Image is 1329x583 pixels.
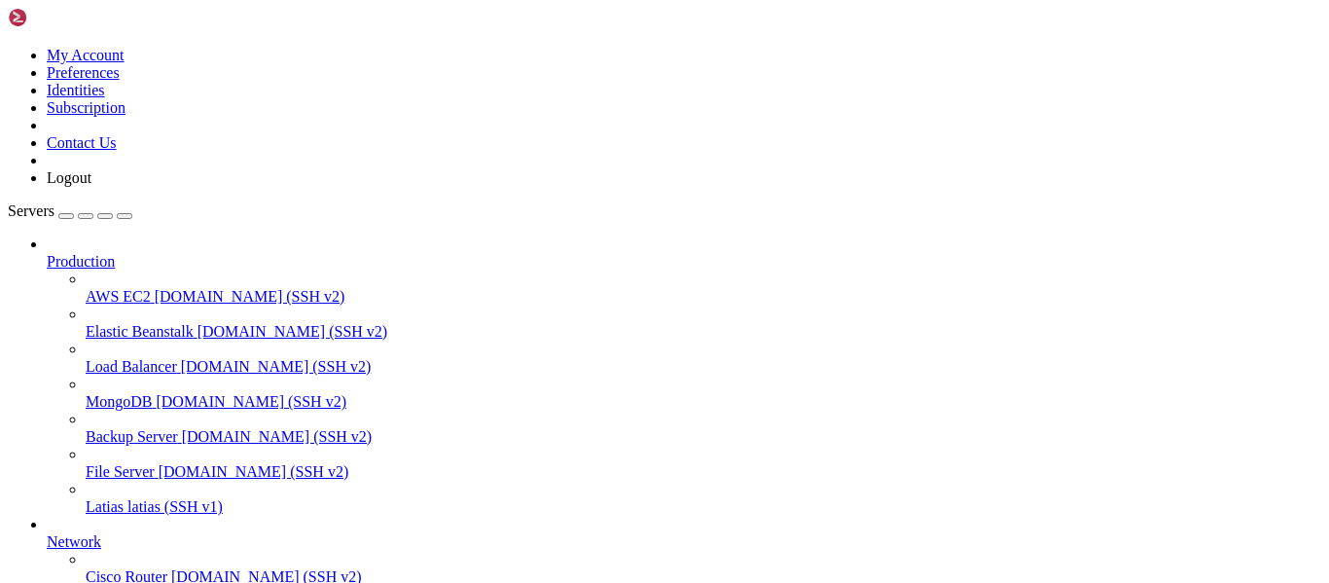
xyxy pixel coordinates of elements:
[86,498,124,515] span: Latias
[47,47,125,63] a: My Account
[86,463,1321,481] a: File Server [DOMAIN_NAME] (SSH v2)
[47,253,1321,271] a: Production
[86,358,1321,376] a: Load Balancer [DOMAIN_NAME] (SSH v2)
[86,463,155,480] span: File Server
[86,446,1321,481] li: File Server [DOMAIN_NAME] (SSH v2)
[86,323,1321,341] a: Elastic Beanstalk [DOMAIN_NAME] (SSH v2)
[86,288,151,305] span: AWS EC2
[47,82,105,98] a: Identities
[86,358,177,375] span: Load Balancer
[47,169,91,186] a: Logout
[86,393,1321,411] a: MongoDB [DOMAIN_NAME] (SSH v2)
[86,428,178,445] span: Backup Server
[47,533,101,550] span: Network
[8,8,120,27] img: Shellngn
[47,253,115,270] span: Production
[8,202,132,219] a: Servers
[47,533,1321,551] a: Network
[198,323,388,340] span: [DOMAIN_NAME] (SSH v2)
[159,463,349,480] span: [DOMAIN_NAME] (SSH v2)
[86,481,1321,516] li: Latias latias (SSH v1)
[86,271,1321,306] li: AWS EC2 [DOMAIN_NAME] (SSH v2)
[47,236,1321,516] li: Production
[47,134,117,151] a: Contact Us
[8,202,54,219] span: Servers
[182,428,373,445] span: [DOMAIN_NAME] (SSH v2)
[86,393,152,410] span: MongoDB
[181,358,372,375] span: [DOMAIN_NAME] (SSH v2)
[86,428,1321,446] a: Backup Server [DOMAIN_NAME] (SSH v2)
[127,498,223,515] span: latias (SSH v1)
[86,306,1321,341] li: Elastic Beanstalk [DOMAIN_NAME] (SSH v2)
[47,64,120,81] a: Preferences
[86,341,1321,376] li: Load Balancer [DOMAIN_NAME] (SSH v2)
[47,99,126,116] a: Subscription
[86,498,1321,516] a: Latias latias (SSH v1)
[86,376,1321,411] li: MongoDB [DOMAIN_NAME] (SSH v2)
[155,288,345,305] span: [DOMAIN_NAME] (SSH v2)
[156,393,346,410] span: [DOMAIN_NAME] (SSH v2)
[86,411,1321,446] li: Backup Server [DOMAIN_NAME] (SSH v2)
[86,323,194,340] span: Elastic Beanstalk
[86,288,1321,306] a: AWS EC2 [DOMAIN_NAME] (SSH v2)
